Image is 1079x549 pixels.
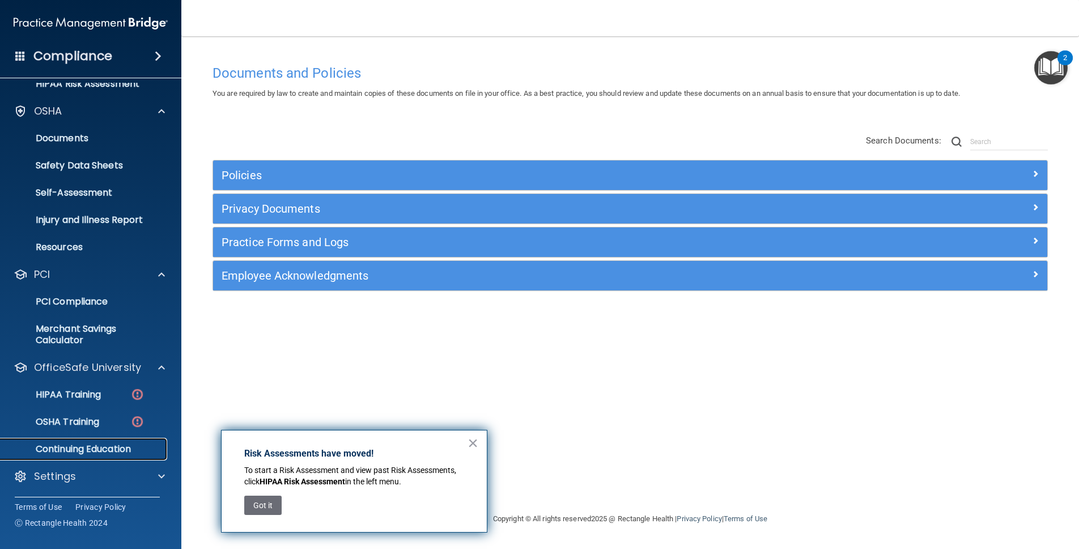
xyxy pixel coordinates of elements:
[7,323,162,346] p: Merchant Savings Calculator
[222,202,830,215] h5: Privacy Documents
[7,78,162,90] p: HIPAA Risk Assessment
[7,133,162,144] p: Documents
[883,468,1065,514] iframe: Drift Widget Chat Controller
[7,416,99,428] p: OSHA Training
[244,466,458,486] span: To start a Risk Assessment and view past Risk Assessments, click
[244,448,373,459] strong: Risk Assessments have moved!
[34,104,62,118] p: OSHA
[951,137,962,147] img: ic-search.3b580494.png
[7,187,162,199] p: Self-Assessment
[34,470,76,483] p: Settings
[1034,51,1068,85] button: Open Resource Center, 2 new notifications
[222,236,830,248] h5: Practice Forms and Logs
[260,477,345,486] strong: HIPAA Risk Assessment
[34,361,141,374] p: OfficeSafe University
[222,169,830,181] h5: Policies
[7,296,162,307] p: PCI Compliance
[423,501,837,537] div: Copyright © All rights reserved 2025 @ Rectangle Health | |
[7,389,101,400] p: HIPAA Training
[213,89,960,98] span: You are required by law to create and maintain copies of these documents on file in your office. ...
[14,12,168,35] img: PMB logo
[866,136,941,146] span: Search Documents:
[7,160,162,171] p: Safety Data Sheets
[15,501,62,513] a: Terms of Use
[7,444,162,455] p: Continuing Education
[7,242,162,253] p: Resources
[130,387,145,402] img: danger-circle.6113f641.png
[677,514,721,523] a: Privacy Policy
[345,477,401,486] span: in the left menu.
[244,496,282,515] button: Got it
[34,268,50,281] p: PCI
[7,214,162,226] p: Injury and Illness Report
[1063,58,1067,73] div: 2
[15,517,108,529] span: Ⓒ Rectangle Health 2024
[468,434,478,452] button: Close
[130,415,145,429] img: danger-circle.6113f641.png
[222,269,830,282] h5: Employee Acknowledgments
[33,48,112,64] h4: Compliance
[213,66,1048,81] h4: Documents and Policies
[970,133,1048,150] input: Search
[724,514,767,523] a: Terms of Use
[75,501,126,513] a: Privacy Policy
